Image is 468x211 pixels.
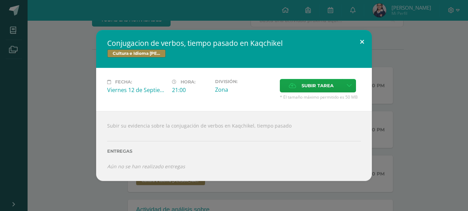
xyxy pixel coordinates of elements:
[115,79,132,84] span: Fecha:
[96,111,372,181] div: Subir su evidencia sobre la conjugación de verbos en Kaqchikel, tiempo pasado
[280,94,361,100] span: * El tamaño máximo permitido es 50 MB
[107,38,361,48] h2: Conjugacion de verbos, tiempo pasado en Kaqchikel
[172,86,210,94] div: 21:00
[181,79,195,84] span: Hora:
[107,49,166,58] span: Cultura e Idioma [PERSON_NAME] o Xinca
[107,163,185,170] i: Aún no se han realizado entregas
[107,86,166,94] div: Viernes 12 de Septiembre
[107,149,361,154] label: Entregas
[302,79,334,92] span: Subir tarea
[215,86,274,93] div: Zona
[215,79,274,84] label: División:
[352,30,372,53] button: Close (Esc)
